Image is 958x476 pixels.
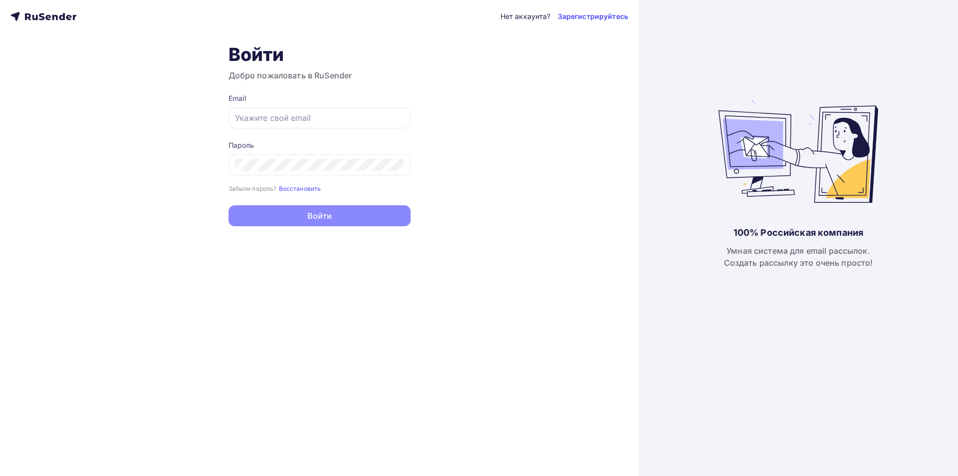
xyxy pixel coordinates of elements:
[229,140,411,150] div: Пароль
[279,185,321,192] small: Восстановить
[229,43,411,65] h1: Войти
[229,69,411,81] h3: Добро пожаловать в RuSender
[724,245,873,269] div: Умная система для email рассылок. Создать рассылку это очень просто!
[279,184,321,192] a: Восстановить
[500,11,551,21] div: Нет аккаунта?
[235,112,404,124] input: Укажите свой email
[558,11,628,21] a: Зарегистрируйтесь
[733,227,863,239] div: 100% Российская компания
[229,185,277,192] small: Забыли пароль?
[229,205,411,226] button: Войти
[229,93,411,103] div: Email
